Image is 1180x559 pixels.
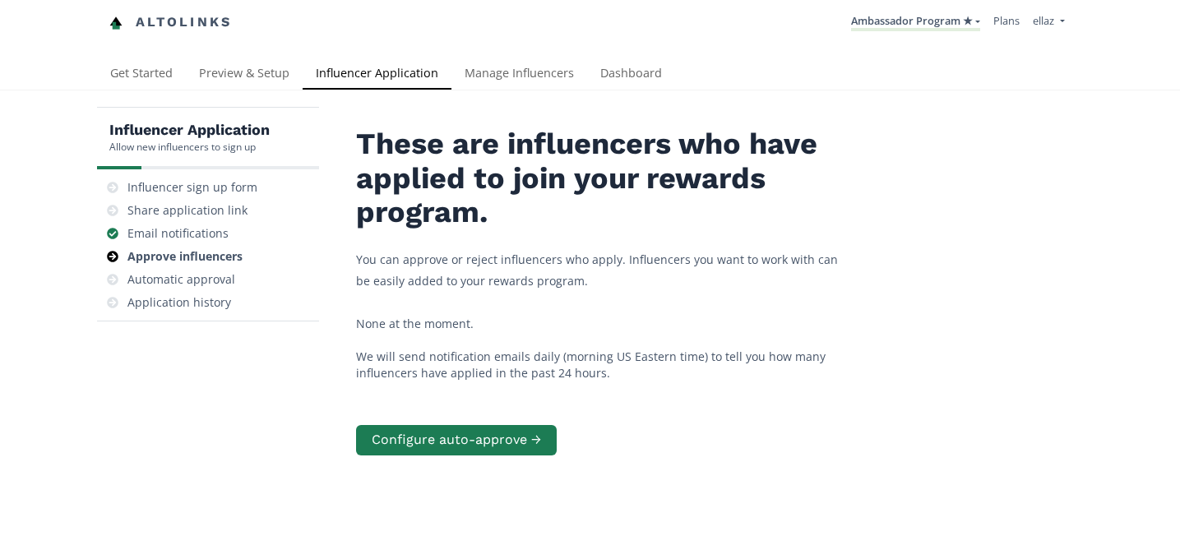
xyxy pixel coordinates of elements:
[451,58,587,91] a: Manage Influencers
[356,425,557,455] button: Configure auto-approve →
[127,294,231,311] div: Application history
[993,13,1020,28] a: Plans
[587,58,675,91] a: Dashboard
[127,179,257,196] div: Influencer sign up form
[97,58,186,91] a: Get Started
[851,13,980,31] a: Ambassador Program ★
[1033,13,1054,28] span: ellaz
[109,140,270,154] div: Allow new influencers to sign up
[109,16,123,30] img: favicon-32x32.png
[1033,13,1064,32] a: ellaz
[356,316,849,381] div: None at the moment. We will send notification emails daily (morning US Eastern time) to tell you ...
[16,16,69,66] iframe: chat widget
[127,271,235,288] div: Automatic approval
[356,127,849,229] h2: These are influencers who have applied to join your rewards program.
[127,202,248,219] div: Share application link
[127,225,229,242] div: Email notifications
[186,58,303,91] a: Preview & Setup
[109,120,270,140] h5: Influencer Application
[109,9,233,36] a: Altolinks
[303,58,451,91] a: Influencer Application
[127,248,243,265] div: Approve influencers
[356,249,849,290] p: You can approve or reject influencers who apply. Influencers you want to work with can be easily ...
